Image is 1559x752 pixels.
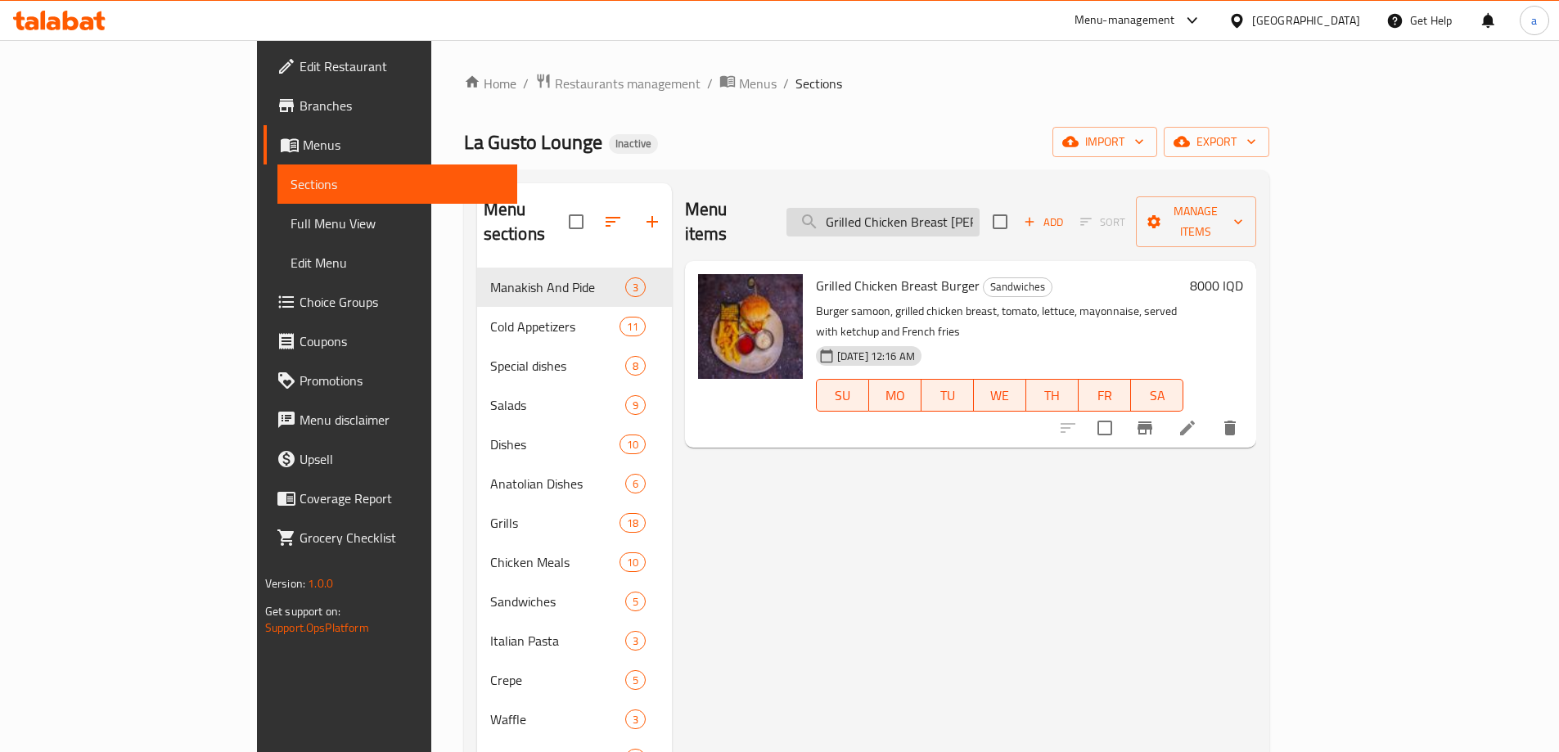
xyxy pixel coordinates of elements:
[1033,384,1072,408] span: TH
[477,268,672,307] div: Manakish And Pide3
[300,56,504,76] span: Edit Restaurant
[626,594,645,610] span: 5
[980,384,1020,408] span: WE
[523,74,529,93] li: /
[1131,379,1183,412] button: SA
[1164,127,1269,157] button: export
[264,518,517,557] a: Grocery Checklist
[984,277,1052,296] span: Sandwiches
[300,96,504,115] span: Branches
[308,573,333,594] span: 1.0.0
[1178,418,1197,438] a: Edit menu item
[264,322,517,361] a: Coupons
[1149,201,1243,242] span: Manage items
[625,670,646,690] div: items
[620,513,646,533] div: items
[1088,411,1122,445] span: Select to update
[1052,127,1157,157] button: import
[300,528,504,547] span: Grocery Checklist
[1085,384,1124,408] span: FR
[490,631,625,651] span: Italian Pasta
[555,74,701,93] span: Restaurants management
[490,395,625,415] span: Salads
[983,205,1017,239] span: Select section
[698,274,803,379] img: Grilled Chicken Breast Burger
[477,346,672,385] div: Special dishes8
[626,476,645,492] span: 6
[490,552,620,572] span: Chicken Meals
[477,385,672,425] div: Salads9
[707,74,713,93] li: /
[477,660,672,700] div: Crepe5
[264,479,517,518] a: Coverage Report
[1026,379,1079,412] button: TH
[277,164,517,204] a: Sections
[1017,209,1070,235] button: Add
[264,400,517,439] a: Menu disclaimer
[300,371,504,390] span: Promotions
[477,503,672,543] div: Grills18
[1138,384,1177,408] span: SA
[277,243,517,282] a: Edit Menu
[264,439,517,479] a: Upsell
[1531,11,1537,29] span: a
[876,384,915,408] span: MO
[795,74,842,93] span: Sections
[620,552,646,572] div: items
[484,197,569,246] h2: Menu sections
[559,205,593,239] span: Select all sections
[609,137,658,151] span: Inactive
[1066,132,1144,152] span: import
[685,197,767,246] h2: Menu items
[626,673,645,688] span: 5
[739,74,777,93] span: Menus
[535,73,701,94] a: Restaurants management
[831,349,921,364] span: [DATE] 12:16 AM
[477,307,672,346] div: Cold Appetizers11
[620,319,645,335] span: 11
[620,317,646,336] div: items
[626,712,645,727] span: 3
[921,379,974,412] button: TU
[1125,408,1165,448] button: Branch-specific-item
[490,474,625,493] span: Anatolian Dishes
[1210,408,1250,448] button: delete
[928,384,967,408] span: TU
[625,474,646,493] div: items
[477,425,672,464] div: Dishes10
[869,379,921,412] button: MO
[593,202,633,241] span: Sort sections
[626,398,645,413] span: 9
[277,204,517,243] a: Full Menu View
[490,709,625,729] span: Waffle
[974,379,1026,412] button: WE
[300,449,504,469] span: Upsell
[816,301,1183,342] p: Burger samoon, grilled chicken breast, tomato, lettuce, mayonnaise, served with ketchup and Frenc...
[1075,11,1175,30] div: Menu-management
[609,134,658,154] div: Inactive
[464,124,602,160] span: La Gusto Lounge
[719,73,777,94] a: Menus
[490,435,620,454] span: Dishes
[265,601,340,622] span: Get support on:
[783,74,789,93] li: /
[477,543,672,582] div: Chicken Meals10
[291,174,504,194] span: Sections
[300,489,504,508] span: Coverage Report
[620,555,645,570] span: 10
[1177,132,1256,152] span: export
[1190,274,1243,297] h6: 8000 IQD
[786,208,980,236] input: search
[291,253,504,272] span: Edit Menu
[490,277,625,297] span: Manakish And Pide
[490,592,625,611] span: Sandwiches
[300,331,504,351] span: Coupons
[625,356,646,376] div: items
[264,47,517,86] a: Edit Restaurant
[264,282,517,322] a: Choice Groups
[477,464,672,503] div: Anatolian Dishes6
[1017,209,1070,235] span: Add item
[264,361,517,400] a: Promotions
